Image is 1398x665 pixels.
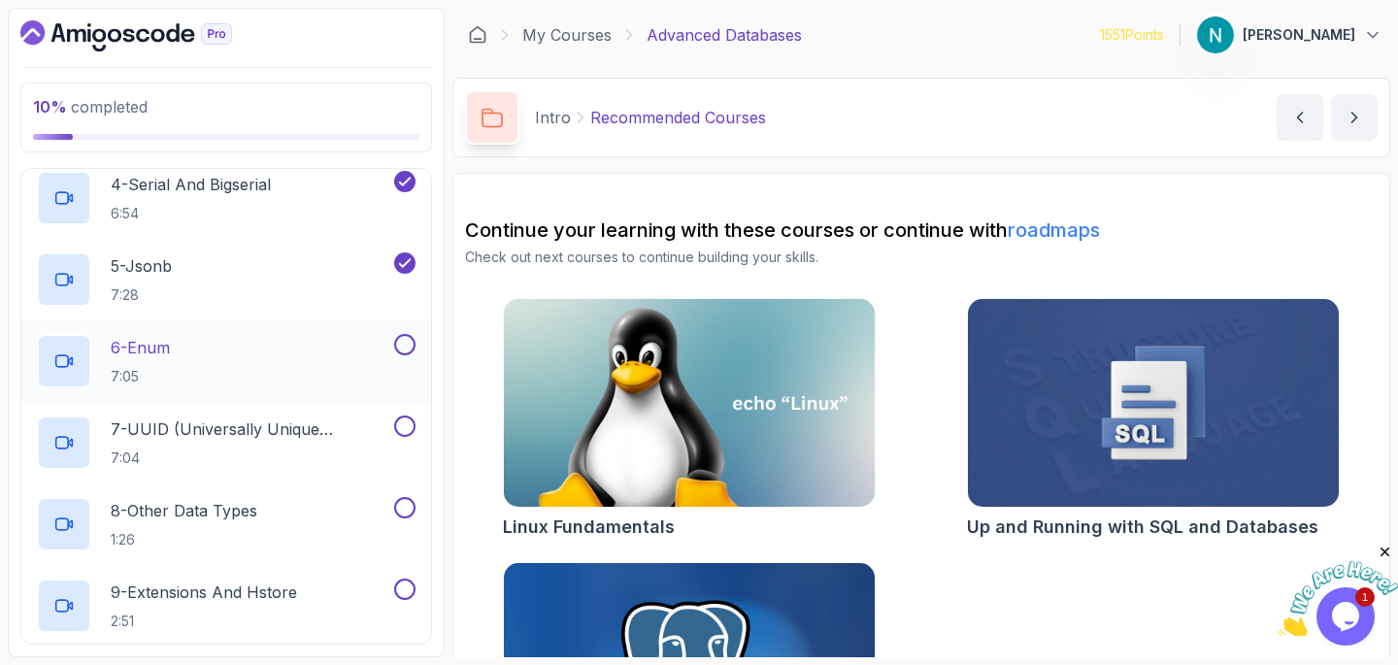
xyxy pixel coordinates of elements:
[967,298,1340,541] a: Up and Running with SQL and Databases cardUp and Running with SQL and Databases
[465,216,1378,244] h2: Continue your learning with these courses or continue with
[37,171,416,225] button: 4-Serial And Bigserial6:54
[33,97,148,116] span: completed
[111,530,257,549] p: 1:26
[1100,25,1164,45] p: 1551 Points
[504,299,875,507] img: Linux Fundamentals card
[647,23,802,47] p: Advanced Databases
[111,581,297,604] p: 9 - Extensions And Hstore
[535,106,571,129] p: Intro
[111,499,257,522] p: 8 - Other Data Types
[968,299,1339,507] img: Up and Running with SQL and Databases card
[465,248,1378,267] p: Check out next courses to continue building your skills.
[37,334,416,388] button: 6-Enum7:05
[1008,218,1100,242] a: roadmaps
[590,106,766,129] p: Recommended Courses
[111,612,297,631] p: 2:51
[111,204,271,223] p: 6:54
[1196,16,1382,54] button: user profile image[PERSON_NAME]
[37,252,416,307] button: 5-Jsonb7:28
[522,23,612,47] a: My Courses
[468,25,487,45] a: Dashboard
[1277,94,1323,141] button: previous content
[111,254,172,278] p: 5 - Jsonb
[1197,17,1234,53] img: user profile image
[37,579,416,633] button: 9-Extensions And Hstore2:51
[33,97,67,116] span: 10 %
[1278,544,1398,636] iframe: chat widget
[111,367,170,386] p: 7:05
[111,449,390,468] p: 7:04
[967,514,1318,541] h2: Up and Running with SQL and Databases
[37,497,416,551] button: 8-Other Data Types1:26
[1243,25,1355,45] p: [PERSON_NAME]
[37,416,416,470] button: 7-UUID (Universally Unique Identifier)7:04
[503,298,876,541] a: Linux Fundamentals cardLinux Fundamentals
[503,514,675,541] h2: Linux Fundamentals
[111,173,271,196] p: 4 - Serial And Bigserial
[111,285,172,305] p: 7:28
[20,20,277,51] a: Dashboard
[1331,94,1378,141] button: next content
[111,417,390,441] p: 7 - UUID (Universally Unique Identifier)
[111,336,170,359] p: 6 - Enum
